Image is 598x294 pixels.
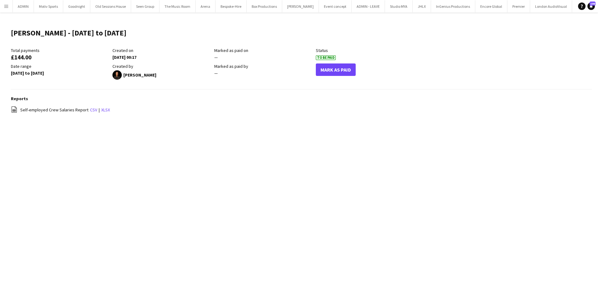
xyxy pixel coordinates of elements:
button: Premier [507,0,530,12]
button: JHLX [413,0,431,12]
button: The Music Room [159,0,196,12]
h1: [PERSON_NAME] - [DATE] to [DATE] [11,28,126,38]
span: 108 [590,2,596,6]
button: Old Sessions House [90,0,131,12]
button: Event concept [319,0,352,12]
h3: Reports [11,96,592,101]
button: ADMIN [13,0,34,12]
div: Status [316,48,414,53]
button: London AudioVisual [530,0,572,12]
button: Mark As Paid [316,63,356,76]
span: Self-employed Crew Salaries Report [20,107,88,113]
button: ADMIN - LEAVE [352,0,385,12]
div: Created on [112,48,211,53]
div: | [11,106,592,114]
button: [PERSON_NAME] [282,0,319,12]
span: — [214,70,218,76]
button: Studio MYA [385,0,413,12]
div: [DATE] 00:17 [112,54,211,60]
a: 108 [587,2,595,10]
div: Marked as paid by [214,63,313,69]
button: Encore Global [475,0,507,12]
span: — [214,54,218,60]
button: Box Productions [247,0,282,12]
div: [PERSON_NAME] [112,70,211,80]
div: [DATE] to [DATE] [11,70,109,76]
button: Seen Group [131,0,159,12]
button: Goodnight [63,0,90,12]
div: Total payments [11,48,109,53]
div: Date range [11,63,109,69]
button: InGenius Productions [431,0,475,12]
button: Arena [196,0,216,12]
a: csv [90,107,97,113]
div: £144.00 [11,54,109,60]
div: Created by [112,63,211,69]
span: To Be Paid [316,55,336,60]
button: Bespoke-Hire [216,0,247,12]
div: Marked as paid on [214,48,313,53]
button: Motiv Sports [34,0,63,12]
a: xlsx [101,107,110,113]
